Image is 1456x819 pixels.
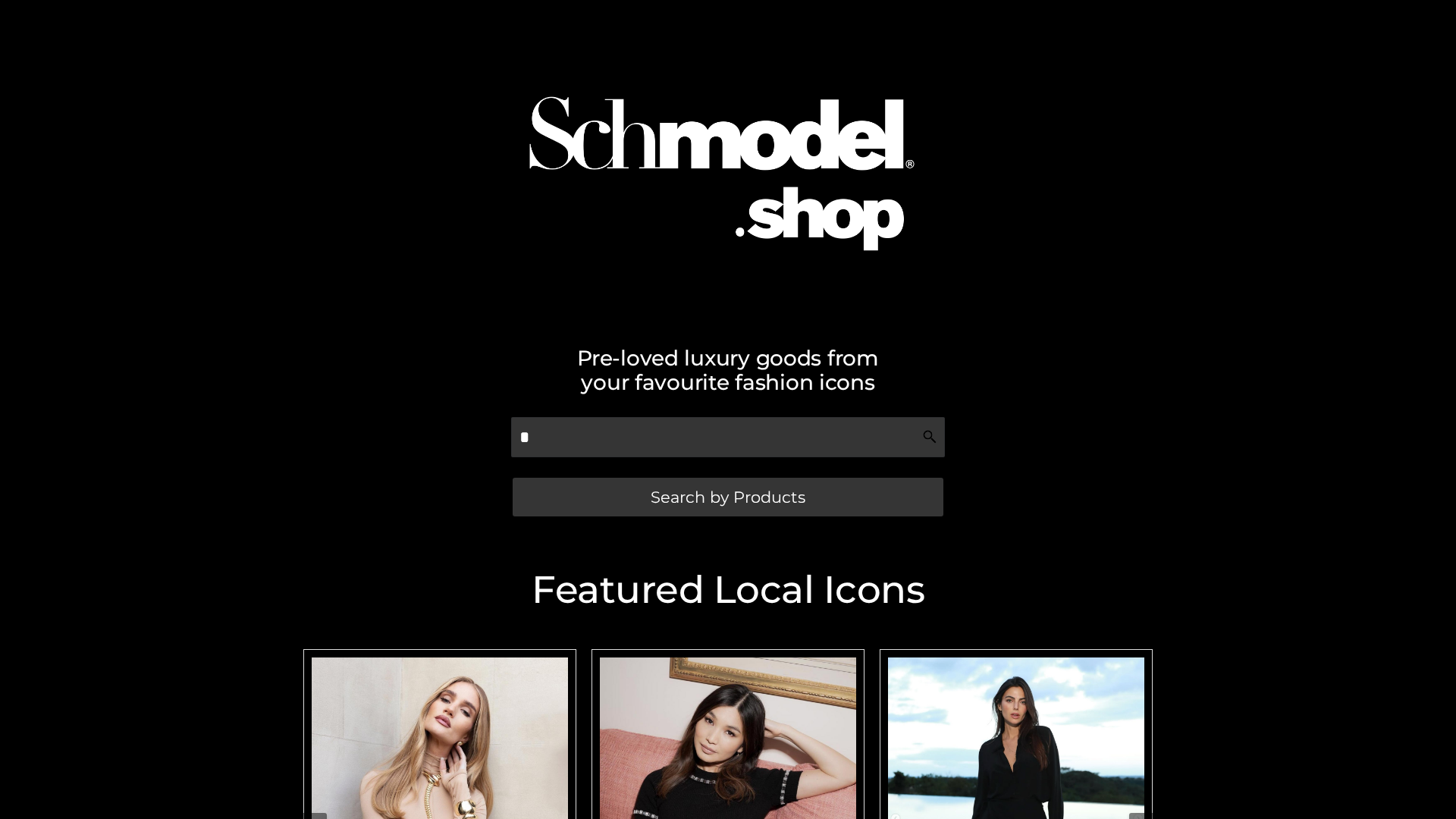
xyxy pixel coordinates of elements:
span: Search by Products [651,489,805,505]
h2: Pre-loved luxury goods from your favourite fashion icons [296,346,1160,394]
h2: Featured Local Icons​ [296,571,1160,609]
a: Search by Products [513,478,943,516]
img: Search Icon [922,429,937,444]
